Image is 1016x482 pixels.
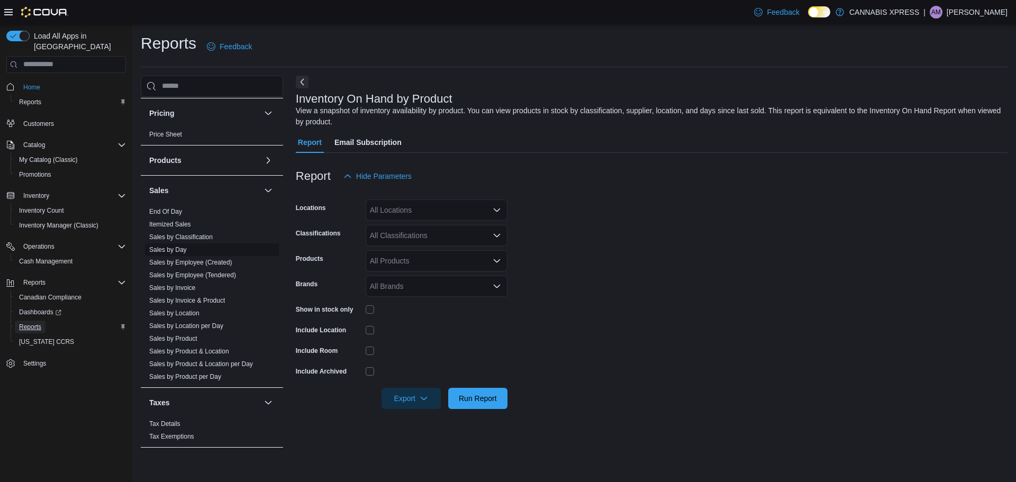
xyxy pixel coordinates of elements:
a: Itemized Sales [149,221,191,228]
span: Reports [23,278,46,287]
span: Home [19,80,126,94]
a: Customers [19,117,58,130]
button: Products [149,155,260,166]
a: Cash Management [15,255,77,268]
button: Export [382,388,441,409]
a: Reports [15,321,46,333]
span: Email Subscription [334,132,402,153]
button: Promotions [11,167,130,182]
span: Customers [23,120,54,128]
span: Promotions [15,168,126,181]
span: Price Sheet [149,130,182,139]
a: [US_STATE] CCRS [15,335,78,348]
a: Promotions [15,168,56,181]
img: Cova [21,7,68,17]
a: Sales by Day [149,246,187,253]
label: Show in stock only [296,305,353,314]
span: Cash Management [19,257,72,266]
button: Sales [149,185,260,196]
span: Catalog [19,139,126,151]
button: [US_STATE] CCRS [11,334,130,349]
label: Classifications [296,229,341,238]
button: Pricing [262,107,275,120]
div: Taxes [141,417,283,447]
a: My Catalog (Classic) [15,153,82,166]
label: Include Location [296,326,346,334]
a: Feedback [750,2,803,23]
span: Inventory [23,192,49,200]
span: Feedback [220,41,252,52]
span: My Catalog (Classic) [19,156,78,164]
a: Tax Exemptions [149,433,194,440]
button: Reports [2,275,130,290]
button: Reports [11,95,130,110]
span: Promotions [19,170,51,179]
h3: Taxes [149,397,170,408]
h3: Report [296,170,331,183]
span: Tax Exemptions [149,432,194,441]
span: Sales by Day [149,245,187,254]
div: Pricing [141,128,283,145]
a: Sales by Product [149,335,197,342]
span: Report [298,132,322,153]
span: Inventory Count [15,204,126,217]
a: Price Sheet [149,131,182,138]
div: Ashton Melnyk [930,6,942,19]
p: | [923,6,926,19]
a: Canadian Compliance [15,291,86,304]
span: Reports [19,98,41,106]
nav: Complex example [6,75,126,399]
button: Canadian Compliance [11,290,130,305]
span: Sales by Product per Day [149,372,221,381]
h3: Sales [149,185,169,196]
span: Inventory Count [19,206,64,215]
span: Operations [23,242,55,251]
span: Cash Management [15,255,126,268]
span: Load All Apps in [GEOGRAPHIC_DATA] [30,31,126,52]
button: Taxes [262,396,275,409]
h1: Reports [141,33,196,54]
label: Locations [296,204,326,212]
p: CANNABIS XPRESS [849,6,919,19]
button: Products [262,154,275,167]
span: Settings [23,359,46,368]
span: Reports [19,323,41,331]
div: Sales [141,205,283,387]
span: Inventory [19,189,126,202]
a: Sales by Classification [149,233,213,241]
button: Home [2,79,130,95]
p: [PERSON_NAME] [947,6,1008,19]
a: Sales by Product per Day [149,373,221,380]
span: Sales by Product [149,334,197,343]
button: Catalog [19,139,49,151]
span: Reports [19,276,126,289]
span: Run Report [459,393,497,404]
a: Inventory Count [15,204,68,217]
button: Reports [19,276,50,289]
button: Next [296,76,309,88]
button: Inventory Count [11,203,130,218]
button: Operations [2,239,130,254]
span: Inventory Manager (Classic) [19,221,98,230]
span: My Catalog (Classic) [15,153,126,166]
span: Catalog [23,141,45,149]
a: Sales by Product & Location per Day [149,360,253,368]
a: Tax Details [149,420,180,428]
a: End Of Day [149,208,182,215]
button: Open list of options [493,282,501,290]
button: Pricing [149,108,260,119]
button: Inventory [2,188,130,203]
h3: Inventory On Hand by Product [296,93,452,105]
span: AM [931,6,941,19]
a: Home [19,81,44,94]
button: Reports [11,320,130,334]
a: Dashboards [15,306,66,319]
button: Taxes [149,397,260,408]
label: Include Room [296,347,338,355]
div: View a snapshot of inventory availability by product. You can view products in stock by classific... [296,105,1002,128]
span: Sales by Location per Day [149,322,223,330]
a: Dashboards [11,305,130,320]
button: Sales [262,184,275,197]
button: Operations [19,240,59,253]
